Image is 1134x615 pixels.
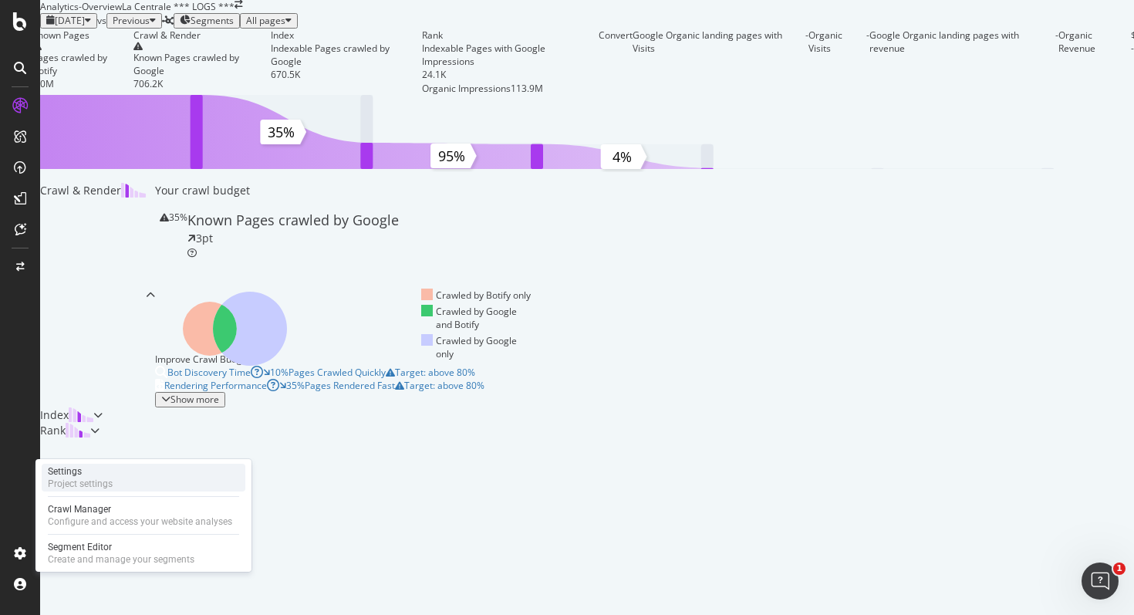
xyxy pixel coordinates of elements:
text: 95% [438,147,465,165]
div: Crawl Manager [48,503,232,515]
img: block-icon [66,423,90,438]
div: Your crawl budget [155,183,250,198]
div: Crawl & Render [40,183,121,407]
div: 35% [169,211,187,259]
button: All pages [240,13,298,29]
div: Known Pages [32,29,89,42]
div: 2.0M [32,77,133,90]
span: 2025 Jan. 7th [55,14,85,27]
div: Rank [422,29,443,42]
div: Settings [48,465,113,478]
div: Crawled by Google only [421,334,533,360]
div: Indexable Pages crawled by Google [271,42,421,68]
div: Crawl & Render [133,29,201,42]
div: Known Pages crawled by Google [187,211,399,231]
img: block-icon [69,407,93,422]
span: All pages [246,14,285,27]
div: Rank [40,423,66,438]
div: Known Pages crawled by Google [133,51,272,77]
div: Convert [599,29,633,42]
text: 4% [613,147,632,166]
div: Index [40,407,69,423]
div: - [1055,29,1058,95]
div: 113.9M [511,82,543,95]
div: - [866,29,869,95]
div: 24.1K [422,68,599,81]
div: Configure and access your website analyses [48,515,232,528]
span: Previous [113,14,150,27]
text: 35% [268,123,295,141]
div: Organic Revenue [1058,29,1131,95]
div: Crawled by Google and Botify [421,305,533,331]
div: Index [271,29,294,42]
div: Pages crawled by Botify [32,51,133,77]
div: Segment Editor [48,541,194,553]
span: vs [97,14,106,27]
div: Crawled by Botify only [421,289,532,302]
a: Segment EditorCreate and manage your segments [42,539,245,567]
div: Organic Impressions [422,82,511,95]
button: Previous [106,13,162,29]
button: Segments [174,13,240,29]
iframe: Intercom live chat [1082,563,1119,600]
div: 670.5K [271,68,421,81]
div: 3pt [196,231,213,246]
div: - [805,29,808,95]
div: Project settings [48,478,113,490]
span: 1 [1113,563,1126,575]
button: [DATE] [40,13,97,29]
span: Segments [191,14,234,27]
img: block-icon [121,183,146,198]
div: Indexable Pages with Google Impressions [422,42,599,68]
div: Organic Visits [808,29,866,95]
div: Google Organic landing pages with Visits [633,29,805,55]
div: Google Organic landing pages with revenue [869,29,1055,55]
a: Crawl ManagerConfigure and access your website analyses [42,502,245,529]
a: SettingsProject settings [42,464,245,492]
div: 706.2K [133,77,272,90]
div: Create and manage your segments [48,553,194,566]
